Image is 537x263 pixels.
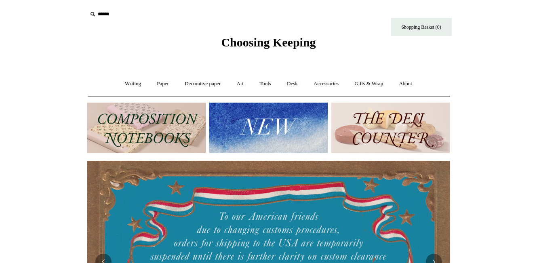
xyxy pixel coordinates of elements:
a: Shopping Basket (0) [391,18,452,36]
a: Art [230,73,251,95]
img: 202302 Composition ledgers.jpg__PID:69722ee6-fa44-49dd-a067-31375e5d54ec [87,103,206,153]
a: Gifts & Wrap [347,73,390,95]
a: About [392,73,419,95]
a: Choosing Keeping [221,42,316,48]
img: New.jpg__PID:f73bdf93-380a-4a35-bcfe-7823039498e1 [209,103,328,153]
a: Tools [252,73,278,95]
a: Writing [118,73,148,95]
a: Desk [280,73,305,95]
a: Decorative paper [177,73,228,95]
a: Accessories [306,73,346,95]
img: The Deli Counter [331,103,450,153]
a: Paper [150,73,176,95]
span: Choosing Keeping [221,36,316,49]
